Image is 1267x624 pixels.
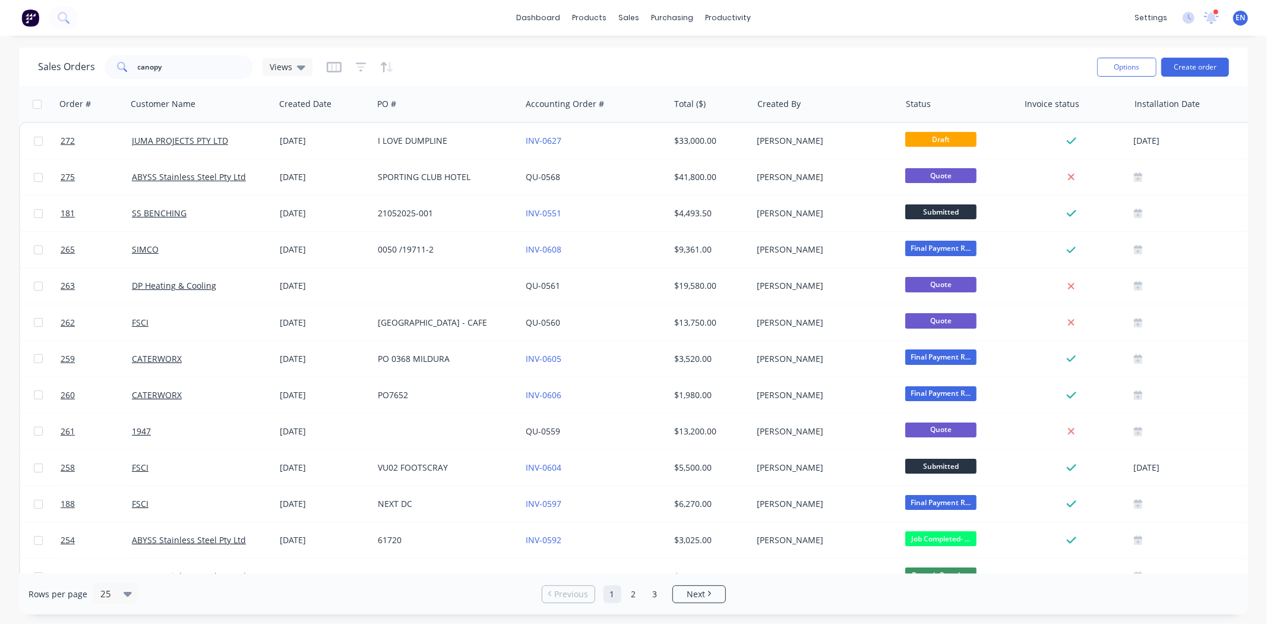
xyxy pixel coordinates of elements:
span: Previous [554,588,588,600]
a: QU-0561 [526,280,561,291]
a: CATERWORX [132,389,182,401]
a: 188 [61,486,132,522]
div: [PERSON_NAME] [757,280,889,292]
div: $4,493.50 [674,207,744,219]
span: 242 [61,571,75,582]
div: Accounting Order # [526,98,604,110]
div: [PERSON_NAME] [757,207,889,219]
div: PO7652 [378,389,510,401]
span: 263 [61,280,75,292]
div: [DATE] [280,244,368,256]
div: 21052025-001 [378,207,510,219]
a: 263 [61,268,132,304]
div: [DATE] [1134,461,1262,475]
span: 260 [61,389,75,401]
div: $63,250.00 [674,571,744,582]
div: VU02 FOOTSCRAY [378,462,510,474]
a: INV-0606 [526,389,562,401]
div: [PERSON_NAME] [757,534,889,546]
div: Order # [59,98,91,110]
a: 1947 [132,426,151,437]
span: 258 [61,462,75,474]
div: [DATE] [280,534,368,546]
div: purchasing [645,9,699,27]
a: ABYSS Stainless Steel Pty Ltd [132,571,246,582]
a: dashboard [510,9,566,27]
div: $6,270.00 [674,498,744,510]
div: $9,361.00 [674,244,744,256]
a: FSCI [132,462,148,473]
div: [DATE] [1134,134,1262,149]
div: [DATE] [280,171,368,183]
div: Created By [757,98,801,110]
div: Invoice status [1025,98,1079,110]
span: Submitted [905,204,977,219]
a: 254 [61,522,132,558]
div: 61720 [378,534,510,546]
div: [PERSON_NAME] [757,317,889,329]
div: [DATE] [280,426,368,437]
span: Rows per page [29,588,87,600]
ul: Pagination [537,585,731,603]
span: 188 [61,498,75,510]
a: Next page [673,588,725,600]
a: 262 [61,305,132,341]
button: Create order [1161,58,1229,77]
a: FSCI [132,498,148,509]
a: Page 3 [646,585,664,603]
span: 261 [61,426,75,437]
div: 0050 /19711-2 [378,244,510,256]
div: $3,025.00 [674,534,744,546]
div: [PERSON_NAME] [757,462,889,474]
a: 259 [61,341,132,377]
div: I LOVE DUMPLINE [378,135,510,147]
div: $13,200.00 [674,426,744,437]
a: DP Heating & Cooling [132,280,216,291]
span: Next [687,588,705,600]
button: Options [1097,58,1157,77]
a: QU-0568 [526,171,561,182]
input: Search... [138,55,254,79]
a: 275 [61,159,132,195]
span: EN [1236,12,1246,23]
div: [PERSON_NAME] [757,426,889,437]
a: Previous page [542,588,595,600]
span: Quote [905,313,977,328]
div: Installation Date [1135,98,1200,110]
a: 265 [61,232,132,267]
span: Quote [905,168,977,183]
a: INV-0551 [526,207,562,219]
span: Final Payment R... [905,495,977,510]
div: [DATE] [280,571,368,582]
a: QU-0560 [526,317,561,328]
div: $13,750.00 [674,317,744,329]
span: Final Payment R... [905,386,977,401]
div: $19,580.00 [674,280,744,292]
div: [DATE] [280,317,368,329]
a: JUMA PROJECTS PTY LTD [132,135,228,146]
div: settings [1129,9,1173,27]
div: Created Date [279,98,331,110]
span: Quote [905,423,977,437]
img: Factory [21,9,39,27]
a: SIMCO [132,244,159,255]
span: 262 [61,317,75,329]
a: SS BENCHING [132,207,187,219]
span: Draft [905,132,977,147]
div: [PERSON_NAME] [757,498,889,510]
span: Final Payment R... [905,349,977,364]
div: productivity [699,9,757,27]
a: FSCI [132,317,148,328]
div: [PERSON_NAME] [757,171,889,183]
div: $41,800.00 [674,171,744,183]
div: PO 0368 MILDURA [378,353,510,365]
span: Job Completed- ... [905,531,977,546]
a: Page 1 is your current page [604,585,621,603]
div: NEXT DC [378,498,510,510]
span: 272 [61,135,75,147]
div: sales [612,9,645,27]
div: [PERSON_NAME] [757,571,889,582]
div: PO # [377,98,396,110]
div: [PERSON_NAME] [757,353,889,365]
div: Total ($) [674,98,706,110]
